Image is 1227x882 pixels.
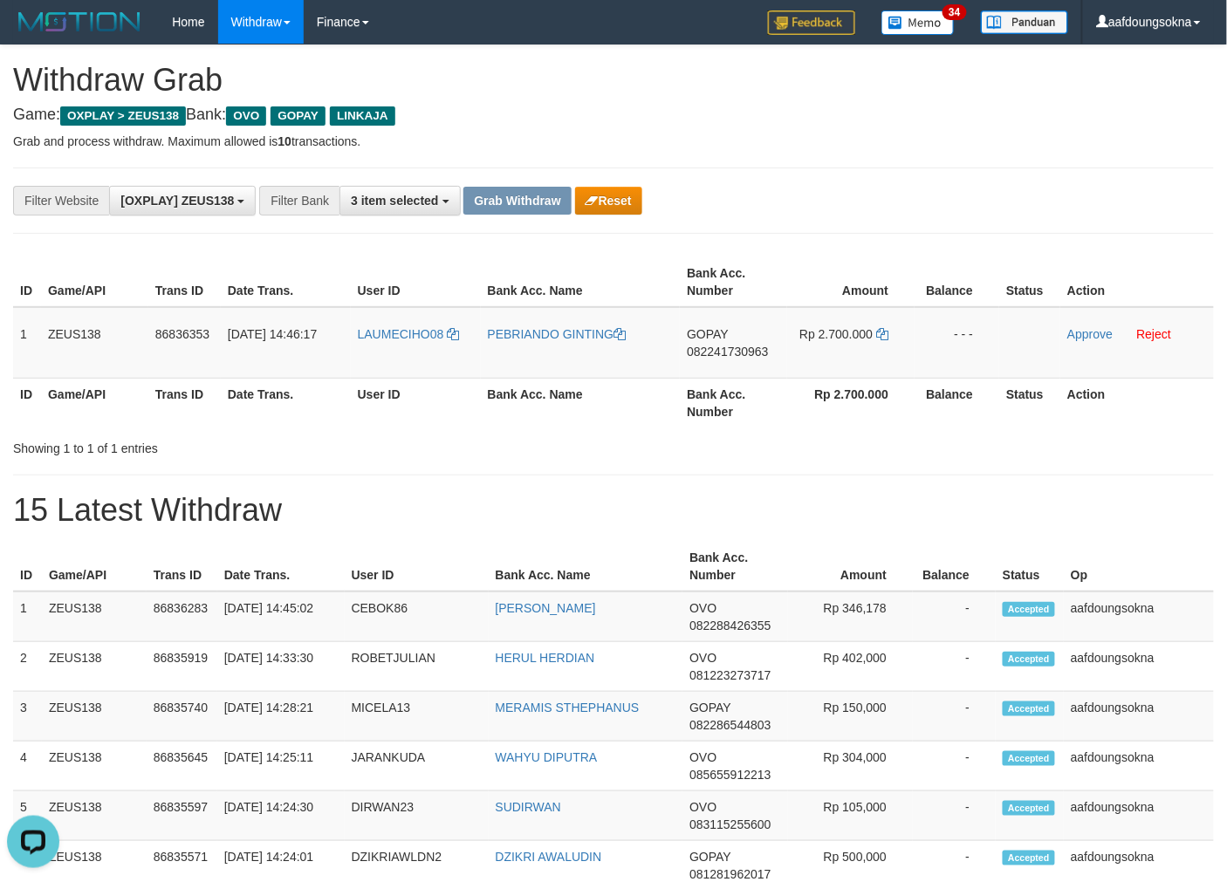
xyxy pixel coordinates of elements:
[147,692,217,742] td: 86835740
[913,742,996,791] td: -
[217,742,345,791] td: [DATE] 14:25:11
[345,791,489,841] td: DIRWAN23
[689,850,730,864] span: GOPAY
[13,542,42,591] th: ID
[147,791,217,841] td: 86835597
[13,591,42,642] td: 1
[217,791,345,841] td: [DATE] 14:24:30
[481,378,681,427] th: Bank Acc. Name
[881,10,955,35] img: Button%20Memo.svg
[915,257,999,307] th: Balance
[689,817,771,831] span: Copy 083115255600 to clipboard
[345,742,489,791] td: JARANKUDA
[687,345,768,359] span: Copy 082241730963 to clipboard
[481,257,681,307] th: Bank Acc. Name
[345,591,489,642] td: CEBOK86
[1064,692,1214,742] td: aafdoungsokna
[228,327,317,341] span: [DATE] 14:46:17
[1003,751,1055,766] span: Accepted
[682,542,788,591] th: Bank Acc. Number
[226,106,266,126] span: OVO
[689,619,771,632] span: Copy 082288426355 to clipboard
[1064,742,1214,791] td: aafdoungsokna
[13,133,1214,150] p: Grab and process withdraw. Maximum allowed is transactions.
[689,701,730,714] span: GOPAY
[147,742,217,791] td: 86835645
[999,257,1060,307] th: Status
[1060,257,1214,307] th: Action
[217,692,345,742] td: [DATE] 14:28:21
[147,542,217,591] th: Trans ID
[41,378,148,427] th: Game/API
[463,187,571,215] button: Grab Withdraw
[42,791,147,841] td: ZEUS138
[943,4,966,20] span: 34
[689,718,771,732] span: Copy 082286544803 to clipboard
[913,692,996,742] td: -
[787,378,915,427] th: Rp 2.700.000
[345,542,489,591] th: User ID
[1064,542,1214,591] th: Op
[13,642,42,692] td: 2
[489,542,683,591] th: Bank Acc. Name
[1137,327,1172,341] a: Reject
[330,106,395,126] span: LINKAJA
[13,257,41,307] th: ID
[689,800,716,814] span: OVO
[339,186,460,215] button: 3 item selected
[496,601,596,615] a: [PERSON_NAME]
[351,257,481,307] th: User ID
[1003,801,1055,816] span: Accepted
[913,791,996,841] td: -
[575,187,642,215] button: Reset
[999,378,1060,427] th: Status
[147,591,217,642] td: 86836283
[680,257,787,307] th: Bank Acc. Number
[42,642,147,692] td: ZEUS138
[120,194,234,208] span: [OXPLAY] ZEUS138
[217,542,345,591] th: Date Trans.
[680,378,787,427] th: Bank Acc. Number
[496,651,595,665] a: HERUL HERDIAN
[799,327,873,341] span: Rp 2.700.000
[788,791,913,841] td: Rp 105,000
[60,106,186,126] span: OXPLAY > ZEUS138
[41,257,148,307] th: Game/API
[1060,378,1214,427] th: Action
[1064,591,1214,642] td: aafdoungsokna
[217,591,345,642] td: [DATE] 14:45:02
[42,692,147,742] td: ZEUS138
[687,327,728,341] span: GOPAY
[358,327,444,341] span: LAUMECIHO08
[1064,791,1214,841] td: aafdoungsokna
[351,378,481,427] th: User ID
[689,601,716,615] span: OVO
[13,493,1214,528] h1: 15 Latest Withdraw
[1064,642,1214,692] td: aafdoungsokna
[496,750,598,764] a: WAHYU DIPUTRA
[788,542,913,591] th: Amount
[259,186,339,215] div: Filter Bank
[217,642,345,692] td: [DATE] 14:33:30
[788,692,913,742] td: Rp 150,000
[13,692,42,742] td: 3
[345,642,489,692] td: ROBETJULIAN
[788,591,913,642] td: Rp 346,178
[913,642,996,692] td: -
[787,257,915,307] th: Amount
[271,106,326,126] span: GOPAY
[788,642,913,692] td: Rp 402,000
[13,742,42,791] td: 4
[358,327,460,341] a: LAUMECIHO08
[913,591,996,642] td: -
[1003,652,1055,667] span: Accepted
[13,378,41,427] th: ID
[147,642,217,692] td: 86835919
[42,591,147,642] td: ZEUS138
[496,850,602,864] a: DZIKRI AWALUDIN
[351,194,438,208] span: 3 item selected
[221,257,351,307] th: Date Trans.
[1003,602,1055,617] span: Accepted
[13,9,146,35] img: MOTION_logo.png
[41,307,148,379] td: ZEUS138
